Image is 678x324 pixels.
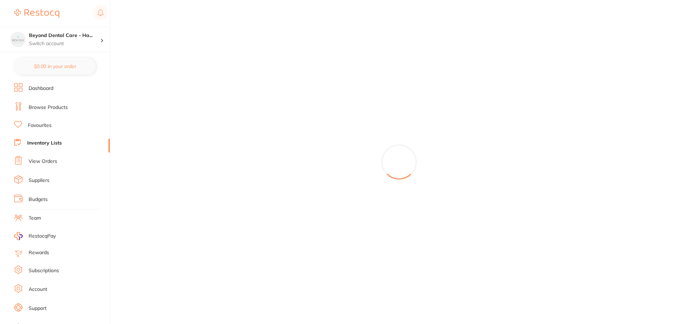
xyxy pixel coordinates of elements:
a: Rewards [29,249,49,256]
a: Budgets [29,196,48,203]
a: Favourites [28,122,52,129]
img: Restocq Logo [14,9,59,18]
a: RestocqPay [14,232,56,240]
a: Account [29,286,47,293]
a: Subscriptions [29,267,59,274]
button: $0.00 in your order [14,58,96,75]
span: RestocqPay [29,233,56,240]
p: Switch account [29,40,100,47]
img: Beyond Dental Care - Hamilton [11,32,25,47]
h4: Beyond Dental Care - Hamilton [29,32,100,39]
a: Team [29,215,41,222]
a: View Orders [29,158,57,165]
a: Browse Products [29,104,68,111]
a: Inventory Lists [27,140,62,147]
a: Support [29,305,47,312]
a: Suppliers [29,177,49,184]
a: Restocq Logo [14,5,59,22]
a: Dashboard [29,85,53,92]
img: RestocqPay [14,232,23,240]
